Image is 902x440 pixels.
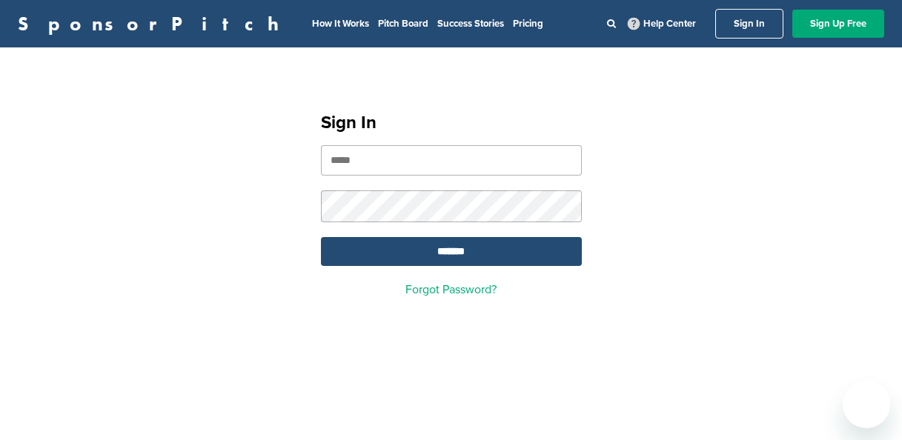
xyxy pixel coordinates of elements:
iframe: Button to launch messaging window [843,381,890,428]
a: Sign Up Free [792,10,884,38]
a: How It Works [312,18,369,30]
a: Pricing [513,18,543,30]
a: Pitch Board [378,18,428,30]
a: Success Stories [437,18,504,30]
a: Help Center [625,15,699,33]
a: Forgot Password? [405,282,497,297]
h1: Sign In [321,110,582,136]
a: Sign In [715,9,783,39]
a: SponsorPitch [18,14,288,33]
